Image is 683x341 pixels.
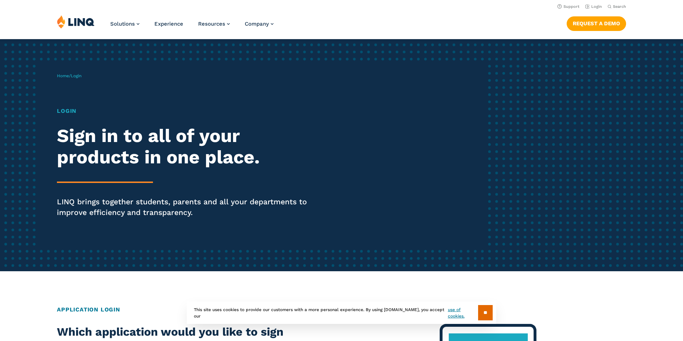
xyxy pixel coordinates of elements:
[110,15,274,38] nav: Primary Navigation
[608,4,626,9] button: Open Search Bar
[57,73,69,78] a: Home
[245,21,274,27] a: Company
[154,21,183,27] a: Experience
[448,306,478,319] a: use of cookies.
[57,196,320,218] p: LINQ brings together students, parents and all your departments to improve efficiency and transpa...
[110,21,139,27] a: Solutions
[585,4,602,9] a: Login
[567,16,626,31] a: Request a Demo
[613,4,626,9] span: Search
[187,301,496,324] div: This site uses cookies to provide our customers with a more personal experience. By using [DOMAIN...
[198,21,230,27] a: Resources
[557,4,579,9] a: Support
[57,125,320,168] h2: Sign in to all of your products in one place.
[57,107,320,115] h1: Login
[567,15,626,31] nav: Button Navigation
[57,73,81,78] span: /
[57,305,626,314] h2: Application Login
[71,73,81,78] span: Login
[110,21,135,27] span: Solutions
[245,21,269,27] span: Company
[57,15,95,28] img: LINQ | K‑12 Software
[198,21,225,27] span: Resources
